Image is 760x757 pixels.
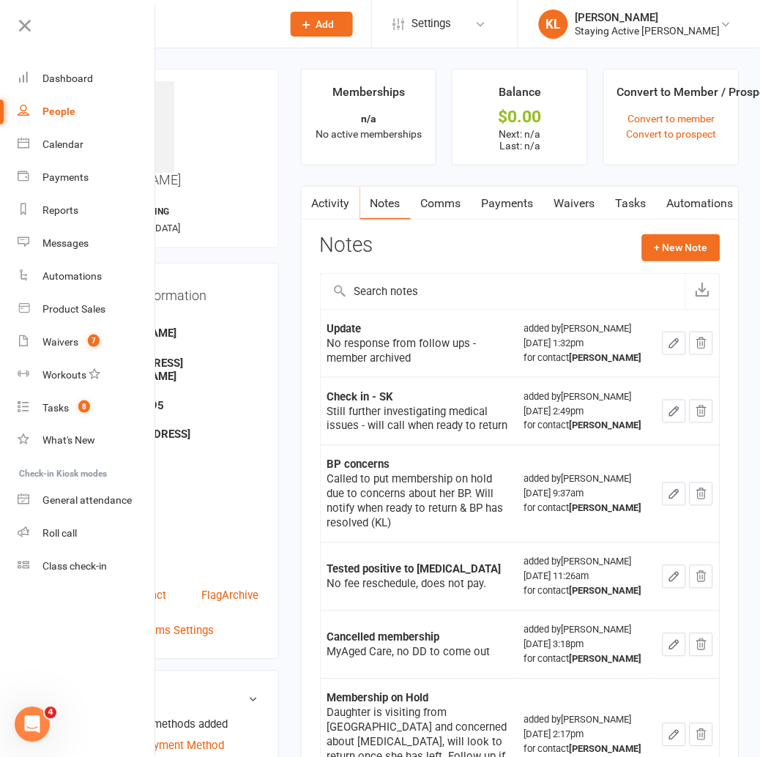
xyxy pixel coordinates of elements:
[360,187,411,220] a: Notes
[18,425,156,458] a: What's New
[544,187,606,220] a: Waivers
[524,713,649,757] div: added by [PERSON_NAME] [DATE] 2:17pm
[575,11,720,24] div: [PERSON_NAME]
[18,194,156,227] a: Reports
[524,742,649,757] div: for contact
[42,528,77,540] div: Roll call
[42,369,86,381] div: Workouts
[92,533,259,546] strong: -
[92,562,259,575] strong: NIL
[18,161,156,194] a: Payments
[302,187,360,220] a: Activity
[606,187,657,220] a: Tasks
[524,584,649,599] div: for contact
[18,392,156,425] a: Tasks 8
[90,690,259,705] h3: Wallet
[15,707,50,742] iframe: Intercom live chat
[90,716,259,734] li: No payment methods added
[499,83,541,109] div: Balance
[18,485,156,518] a: General attendance kiosk mode
[42,270,102,282] div: Automations
[524,472,649,516] div: added by [PERSON_NAME] [DATE] 9:37am
[86,14,272,34] input: Search...
[18,95,156,128] a: People
[657,187,744,220] a: Automations
[411,7,452,40] span: Settings
[18,227,156,260] a: Messages
[90,737,224,755] a: Add / Edit Payment Method
[570,503,642,514] strong: [PERSON_NAME]
[92,387,259,400] div: Mobile Number
[524,652,649,667] div: for contact
[570,420,642,431] strong: [PERSON_NAME]
[291,12,353,37] button: Add
[18,359,156,392] a: Workouts
[92,504,259,518] div: Location
[466,109,574,124] div: $0.00
[316,18,335,30] span: Add
[18,518,156,551] a: Roll call
[575,24,720,37] div: Staying Active [PERSON_NAME]
[642,234,720,261] button: + New Note
[90,283,259,303] h3: Contact information
[524,623,649,667] div: added by [PERSON_NAME] [DATE] 3:18pm
[42,303,105,315] div: Product Sales
[466,128,574,152] p: Next: n/a Last: n/a
[327,458,390,471] strong: BP concerns
[327,692,429,705] strong: Membership on Hold
[88,335,100,347] span: 7
[570,586,642,597] strong: [PERSON_NAME]
[18,551,156,583] a: Class kiosk mode
[18,128,156,161] a: Calendar
[411,187,472,220] a: Comms
[223,587,259,622] a: Archive
[327,390,394,403] strong: Check in - SK
[570,352,642,363] strong: [PERSON_NAME]
[18,62,156,95] a: Dashboard
[92,428,259,441] strong: [STREET_ADDRESS]
[92,487,259,500] strong: -
[42,72,93,84] div: Dashboard
[42,237,89,249] div: Messages
[570,654,642,665] strong: [PERSON_NAME]
[18,326,156,359] a: Waivers 7
[524,321,649,365] div: added by [PERSON_NAME] [DATE] 1:32pm
[92,416,259,430] div: Address
[42,435,95,447] div: What's New
[42,561,107,573] div: Class check-in
[627,128,717,140] a: Convert to prospect
[42,336,78,348] div: Waivers
[524,351,649,365] div: for contact
[92,474,259,488] div: Deceased
[327,336,511,365] div: No response from follow ups - member archived
[92,343,259,357] div: Email
[42,171,89,183] div: Payments
[524,389,649,433] div: added by [PERSON_NAME] [DATE] 2:49pm
[92,399,259,412] strong: 0410 452 395
[327,563,502,576] strong: Tested positive to [MEDICAL_DATA]
[524,555,649,599] div: added by [PERSON_NAME] [DATE] 11:26am
[18,260,156,293] a: Automations
[327,645,511,660] div: MyAged Care, no DD to come out
[92,314,259,328] div: Owner
[42,495,132,507] div: General attendance
[78,400,90,413] span: 8
[92,357,259,383] strong: [EMAIL_ADDRESS][DOMAIN_NAME]
[472,187,544,220] a: Payments
[327,577,511,592] div: No fee reschedule, does not pay.
[45,707,56,719] span: 4
[18,293,156,326] a: Product Sales
[570,744,642,755] strong: [PERSON_NAME]
[628,113,715,124] a: Convert to member
[327,472,511,531] div: Called to put membership on hold due to concerns about her BP. Will notify when ready to return &...
[92,458,259,471] strong: [DATE]
[83,81,267,187] h3: [PERSON_NAME]
[327,631,440,644] strong: Cancelled membership
[539,10,568,39] div: KL
[361,113,376,124] strong: n/a
[327,322,362,335] strong: Update
[42,138,83,150] div: Calendar
[327,404,511,433] div: Still further investigating medical issues - will call when ready to return
[524,419,649,433] div: for contact
[92,327,259,340] strong: [PERSON_NAME]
